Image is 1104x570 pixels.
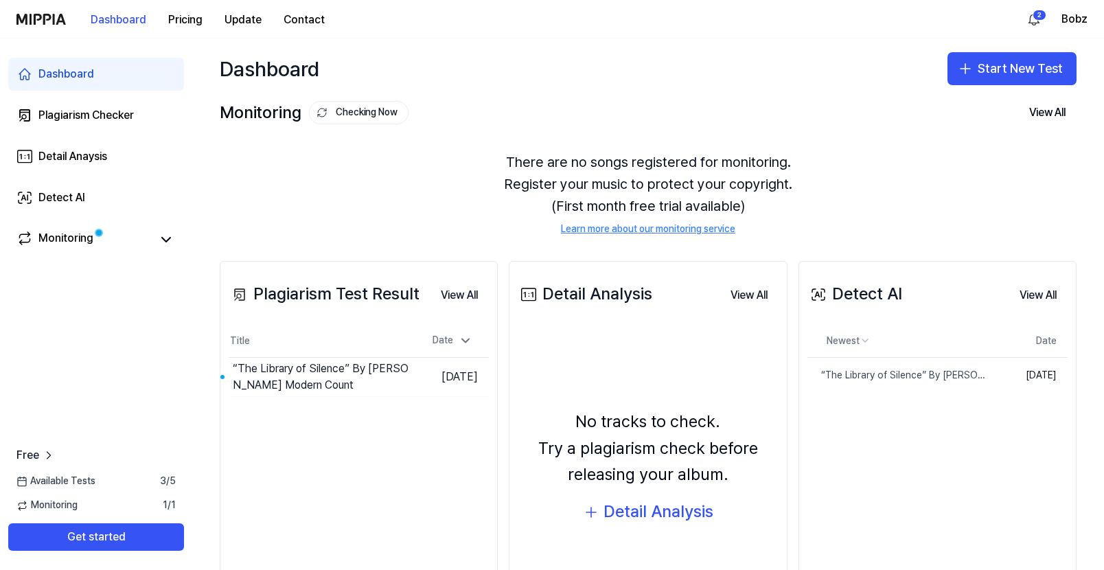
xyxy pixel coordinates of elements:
div: Monitoring [220,100,409,126]
div: Plagiarism Test Result [229,281,419,307]
td: [DATE] [988,358,1068,394]
button: View All [430,282,489,309]
a: Learn more about our monitoring service [561,223,735,236]
a: View All [1009,280,1068,309]
a: Update [214,1,273,38]
th: Title [229,325,416,358]
a: Monitoring [16,230,151,249]
div: Detail Analysis [603,499,713,525]
span: 1 / 1 [163,499,176,512]
button: Update [214,6,273,34]
span: Available Tests [16,475,95,488]
a: Dashboard [8,58,184,91]
img: 알림 [1026,11,1042,27]
div: Detail Analysis [518,281,652,307]
div: Plagiarism Checker [38,107,134,124]
div: No tracks to check. Try a plagiarism check before releasing your album. [518,409,778,488]
span: Monitoring [16,499,78,512]
button: View All [720,282,779,309]
button: Dashboard [80,6,157,34]
div: “The Library of Silence” By [PERSON_NAME] Modern Count [807,369,988,383]
a: Free [16,447,56,464]
div: Detail Anaysis [38,148,107,165]
button: 알림2 [1023,8,1045,30]
button: Get started [8,523,184,551]
button: Start New Test [947,52,1077,85]
button: View All [1018,99,1077,126]
button: Bobz [1061,11,1088,27]
span: Free [16,447,39,464]
div: There are no songs registered for monitoring. Register your music to protect your copyright. (Fir... [220,135,1077,253]
button: Checking Now [309,101,409,124]
a: “The Library of Silence” By [PERSON_NAME] Modern Count [807,358,988,394]
a: Detail Anaysis [8,140,184,173]
div: Dashboard [38,66,94,82]
button: Contact [273,6,336,34]
button: View All [1009,282,1068,309]
span: 3 / 5 [160,475,176,488]
a: Detect AI [8,181,184,214]
a: View All [720,280,779,309]
img: logo [16,14,66,25]
div: Dashboard [220,52,319,85]
div: Date [427,330,478,352]
div: Detect AI [38,190,85,206]
button: Detail Analysis [583,499,713,525]
div: 2 [1033,10,1046,21]
div: Monitoring [38,230,93,249]
td: [DATE] [416,358,489,397]
th: Date [988,325,1068,358]
div: “The Library of Silence” By [PERSON_NAME] Modern Count [233,361,416,394]
div: Detect AI [807,281,902,307]
button: Pricing [157,6,214,34]
a: Plagiarism Checker [8,99,184,132]
a: View All [430,280,489,309]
